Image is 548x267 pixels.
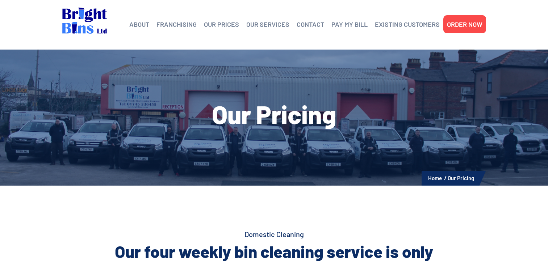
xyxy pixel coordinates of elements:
a: ORDER NOW [447,19,482,30]
a: EXISTING CUSTOMERS [375,19,440,30]
a: PAY MY BILL [331,19,368,30]
a: OUR PRICES [204,19,239,30]
h1: Our Pricing [62,101,486,127]
li: Our Pricing [448,173,474,183]
a: FRANCHISING [156,19,197,30]
a: OUR SERVICES [246,19,289,30]
h4: Domestic Cleaning [62,229,486,239]
a: ABOUT [129,19,149,30]
a: Home [428,175,442,181]
a: CONTACT [297,19,324,30]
